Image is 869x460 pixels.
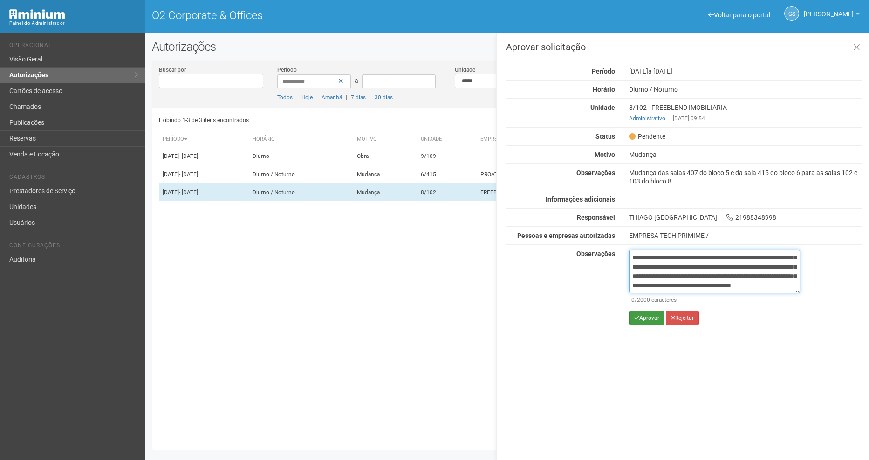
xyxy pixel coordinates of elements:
td: Diurno / Noturno [249,183,354,202]
h1: O2 Corporate & Offices [152,9,500,21]
span: Gabriela Souza [804,1,854,18]
button: Aprovar [629,311,664,325]
img: Minium [9,9,65,19]
strong: Status [595,133,615,140]
span: | [316,94,318,101]
div: Mudança das salas 407 do bloco 5 e da sala 415 do bloco 6 para as salas 102 e 103 do bloco 8 [622,169,869,185]
a: Amanhã [322,94,342,101]
span: | [669,115,671,122]
div: /2000 caracteres [631,296,798,304]
span: 0 [631,297,635,303]
strong: Horário [593,86,615,93]
td: Obra [353,147,417,165]
span: | [369,94,371,101]
span: | [296,94,298,101]
div: THIAGO [GEOGRAPHIC_DATA] 21988348998 [622,213,869,222]
th: Unidade [417,132,477,147]
td: 9/109 [417,147,477,165]
span: - [DATE] [179,189,198,196]
td: [DATE] [159,165,249,183]
div: [DATE] [622,67,869,75]
strong: Pessoas e empresas autorizadas [517,232,615,239]
strong: Observações [576,250,615,257]
td: PROATIVA CAPITAL [477,165,623,183]
div: 8/102 - FREEBLEND IMOBILIARIA [622,103,869,122]
span: | [346,94,347,101]
label: Período [277,66,297,74]
td: Mudança [353,183,417,202]
div: Painel do Administrador [9,19,138,27]
li: Cadastros [9,174,138,183]
a: Administrativo [629,115,665,122]
td: Diurno / Noturno [249,165,354,183]
a: Voltar para o portal [708,11,770,19]
span: a [355,77,358,84]
strong: Período [592,68,615,75]
a: GS [784,6,799,21]
td: [DATE] [159,183,249,202]
span: a [DATE] [648,68,672,75]
div: Mudança [622,150,869,159]
span: - [DATE] [179,153,198,159]
strong: Responsável [577,214,615,221]
strong: Informações adicionais [546,196,615,203]
a: Hoje [301,94,313,101]
a: 7 dias [351,94,366,101]
td: [DATE] [159,147,249,165]
span: - [DATE] [179,171,198,177]
button: Rejeitar [666,311,699,325]
span: Pendente [629,132,665,141]
li: Configurações [9,242,138,252]
a: 30 dias [375,94,393,101]
strong: Motivo [595,151,615,158]
div: Diurno / Noturno [622,85,869,94]
td: Mudança [353,165,417,183]
th: Motivo [353,132,417,147]
td: 6/415 [417,165,477,183]
div: [DATE] 09:54 [629,114,862,122]
strong: Observações [576,169,615,176]
h2: Autorizações [152,40,862,54]
td: FREEBLEND IMOBILIARIA [477,183,623,202]
div: EMPRESA TECH PRIMIME / [629,231,862,240]
li: Operacional [9,42,138,52]
strong: Unidade [590,104,615,111]
div: Exibindo 1-3 de 3 itens encontrados [159,113,504,127]
td: Diurno [249,147,354,165]
a: Fechar [847,38,866,58]
th: Horário [249,132,354,147]
th: Período [159,132,249,147]
h3: Aprovar solicitação [506,42,862,52]
td: 8/102 [417,183,477,202]
label: Buscar por [159,66,186,74]
a: Todos [277,94,293,101]
a: [PERSON_NAME] [804,12,860,19]
th: Empresa [477,132,623,147]
label: Unidade [455,66,475,74]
